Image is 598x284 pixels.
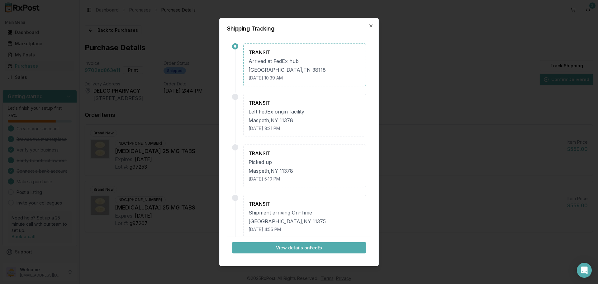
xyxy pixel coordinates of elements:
[249,108,361,115] div: Left FedEx origin facility
[249,57,361,65] div: Arrived at FedEx hub
[249,226,361,232] div: [DATE] 4:55 PM
[249,209,361,216] div: Shipment arriving On-Time
[249,149,361,157] div: TRANSIT
[249,158,361,166] div: Picked up
[227,26,371,31] h2: Shipping Tracking
[249,75,361,81] div: [DATE] 10:39 AM
[249,66,361,73] div: [GEOGRAPHIC_DATA] , TN 38118
[249,176,361,182] div: [DATE] 5:10 PM
[249,99,361,106] div: TRANSIT
[249,167,361,174] div: Maspeth , NY 11378
[249,48,361,56] div: TRANSIT
[249,217,361,225] div: [GEOGRAPHIC_DATA] , NY 11375
[249,116,361,124] div: Maspeth , NY 11378
[249,125,361,131] div: [DATE] 8:21 PM
[249,200,361,207] div: TRANSIT
[232,242,366,253] button: View details onFedEx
